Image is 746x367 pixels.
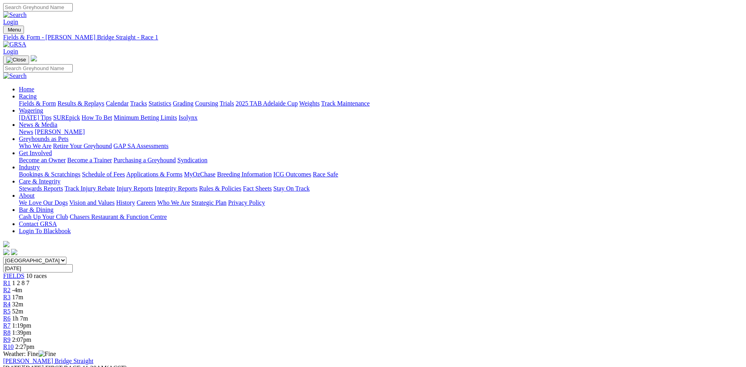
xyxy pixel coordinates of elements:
span: 1 2 8 7 [12,280,29,286]
a: Stewards Reports [19,185,63,192]
a: R5 [3,308,11,315]
a: Cash Up Your Club [19,213,68,220]
span: FIELDS [3,272,24,279]
a: Get Involved [19,150,52,156]
img: logo-grsa-white.png [3,241,9,247]
a: R3 [3,294,11,300]
img: Search [3,11,27,19]
a: Statistics [149,100,171,107]
a: History [116,199,135,206]
input: Search [3,3,73,11]
a: Become an Owner [19,157,66,163]
input: Search [3,64,73,72]
a: Become a Trainer [67,157,112,163]
a: Race Safe [313,171,338,178]
a: About [19,192,35,199]
a: Strategic Plan [192,199,227,206]
img: GRSA [3,41,26,48]
div: Get Involved [19,157,743,164]
div: About [19,199,743,206]
a: R10 [3,343,14,350]
a: 2025 TAB Adelaide Cup [236,100,298,107]
a: Coursing [195,100,218,107]
a: Tracks [130,100,147,107]
span: 17m [12,294,23,300]
a: Fields & Form [19,100,56,107]
div: News & Media [19,128,743,135]
a: MyOzChase [184,171,216,178]
a: Contact GRSA [19,221,57,227]
img: Search [3,72,27,80]
a: Chasers Restaurant & Function Centre [70,213,167,220]
div: Industry [19,171,743,178]
a: Wagering [19,107,43,114]
span: 1h 7m [12,315,28,322]
a: R6 [3,315,11,322]
a: Schedule of Fees [82,171,125,178]
a: Login To Blackbook [19,228,71,234]
a: News & Media [19,121,57,128]
span: R1 [3,280,11,286]
a: News [19,128,33,135]
button: Toggle navigation [3,26,24,34]
a: How To Bet [82,114,112,121]
a: Results & Replays [57,100,104,107]
a: Track Maintenance [321,100,370,107]
a: Fields & Form - [PERSON_NAME] Bridge Straight - Race 1 [3,34,743,41]
input: Select date [3,264,73,272]
a: Who We Are [157,199,190,206]
a: Greyhounds as Pets [19,135,68,142]
span: 1:19pm [12,322,31,329]
span: 1:39pm [12,329,31,336]
img: logo-grsa-white.png [31,55,37,61]
div: Greyhounds as Pets [19,143,743,150]
div: Bar & Dining [19,213,743,221]
a: Trials [219,100,234,107]
a: Grading [173,100,193,107]
a: Retire Your Greyhound [53,143,112,149]
a: Careers [136,199,156,206]
a: Track Injury Rebate [64,185,115,192]
span: Weather: Fine [3,350,56,357]
div: Wagering [19,114,743,121]
img: twitter.svg [11,249,17,255]
img: Fine [39,350,56,358]
a: R9 [3,336,11,343]
a: Integrity Reports [155,185,197,192]
a: Bookings & Scratchings [19,171,80,178]
a: Stay On Track [273,185,309,192]
a: Privacy Policy [228,199,265,206]
a: Isolynx [179,114,197,121]
a: [DATE] Tips [19,114,52,121]
a: Care & Integrity [19,178,61,185]
a: Home [19,86,34,93]
a: Fact Sheets [243,185,272,192]
a: Applications & Forms [126,171,182,178]
a: Syndication [177,157,207,163]
img: Close [6,57,26,63]
span: R8 [3,329,11,336]
a: Vision and Values [69,199,114,206]
a: Bar & Dining [19,206,53,213]
a: Login [3,48,18,55]
button: Toggle navigation [3,56,29,64]
a: R7 [3,322,11,329]
a: Minimum Betting Limits [114,114,177,121]
a: R2 [3,287,11,293]
div: Care & Integrity [19,185,743,192]
a: Rules & Policies [199,185,241,192]
a: GAP SA Assessments [114,143,169,149]
span: R4 [3,301,11,308]
span: 32m [12,301,23,308]
a: Injury Reports [116,185,153,192]
a: Breeding Information [217,171,272,178]
span: -4m [12,287,22,293]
